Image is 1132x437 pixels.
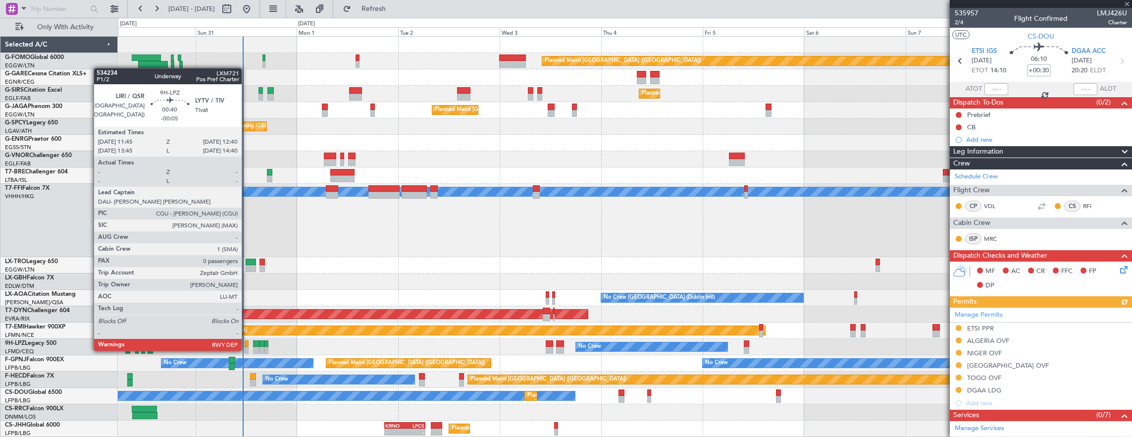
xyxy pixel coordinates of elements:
span: 20:20 [1072,66,1087,76]
div: Sat 6 [804,27,906,36]
a: G-SIRSCitation Excel [5,87,62,93]
a: T7-DYNChallenger 604 [5,308,70,314]
input: Trip Number [30,1,87,16]
span: FP [1089,267,1096,276]
span: LX-TRO [5,259,26,265]
span: Dispatch To-Dos [953,97,1003,109]
span: [DATE] - [DATE] [168,4,215,13]
span: T7-BRE [5,169,25,175]
span: Flight Crew [953,185,990,196]
div: [DATE] [298,20,315,28]
a: DNMM/LOS [5,413,36,421]
a: G-GARECessna Citation XLS+ [5,71,87,77]
span: G-SPCY [5,120,26,126]
button: Refresh [338,1,398,17]
span: (0/2) [1096,97,1111,108]
div: Planned Maint [GEOGRAPHIC_DATA] ([GEOGRAPHIC_DATA]) [470,372,626,387]
div: Add new [966,135,1127,144]
a: F-HECDFalcon 7X [5,373,54,379]
div: Planned Maint [GEOGRAPHIC_DATA] [153,323,247,338]
span: Leg Information [953,146,1003,158]
div: CS [1064,201,1081,212]
div: Sun 7 [906,27,1007,36]
span: G-FOMO [5,55,30,60]
div: Mon 1 [297,27,398,36]
a: LX-TROLegacy 650 [5,259,58,265]
span: ETSI IGS [972,47,997,56]
span: G-GARE [5,71,28,77]
span: Only With Activity [26,24,104,31]
span: LX-GBH [5,275,27,281]
a: G-SPCYLegacy 650 [5,120,58,126]
a: G-FOMOGlobal 6000 [5,55,64,60]
a: LX-GBHFalcon 7X [5,275,54,281]
a: T7-FFIFalcon 7X [5,185,50,191]
a: LFPB/LBG [5,430,31,437]
span: T7-FFI [5,185,22,191]
span: CR [1036,267,1045,276]
span: ETOT [972,66,988,76]
span: CS-JHH [5,422,26,428]
span: Charter [1097,18,1127,27]
a: T7-EMIHawker 900XP [5,324,65,330]
div: [DATE] [120,20,137,28]
div: KRNO [385,423,405,429]
div: Tue 2 [398,27,500,36]
span: Dispatch Checks and Weather [953,250,1047,262]
a: CS-DOUGlobal 6500 [5,389,62,395]
div: CB [967,123,976,131]
a: VDL [984,202,1006,211]
span: G-ENRG [5,136,28,142]
div: Thu 4 [601,27,703,36]
span: LX-AOA [5,291,28,297]
button: Only With Activity [11,19,107,35]
div: Planned Maint [GEOGRAPHIC_DATA] ([GEOGRAPHIC_DATA]) [527,388,683,403]
div: Planned Maint [GEOGRAPHIC_DATA] ([GEOGRAPHIC_DATA]) [435,103,591,117]
span: DP [985,281,994,291]
div: Sat 30 [94,27,196,36]
span: 2/4 [955,18,978,27]
a: EGLF/FAB [5,160,31,167]
span: F-HECD [5,373,27,379]
span: T7-DYN [5,308,27,314]
span: [DATE] [1072,56,1092,66]
a: CS-JHHGlobal 6000 [5,422,60,428]
span: T7-EMI [5,324,24,330]
span: 14:10 [990,66,1006,76]
a: EGGW/LTN [5,266,35,273]
a: EVRA/RIX [5,315,30,323]
span: CS-DOU [1028,31,1054,42]
a: Manage Services [955,424,1004,434]
a: LX-AOACitation Mustang [5,291,76,297]
span: Cabin Crew [953,218,990,229]
span: Services [953,410,979,421]
div: Planned Maint [GEOGRAPHIC_DATA] ([GEOGRAPHIC_DATA]) [642,86,798,101]
a: G-ENRGPraetor 600 [5,136,61,142]
div: Planned Maint [GEOGRAPHIC_DATA] ([GEOGRAPHIC_DATA]) [329,356,485,371]
span: CS-DOU [5,389,28,395]
div: Planned Maint Athens ([PERSON_NAME] Intl) [160,119,274,134]
span: AC [1011,267,1020,276]
span: ATOT [966,84,982,94]
div: No Crew [705,356,728,371]
div: No Crew [GEOGRAPHIC_DATA] (Dublin Intl) [604,290,715,305]
button: UTC [952,30,970,39]
div: Wed 3 [500,27,601,36]
span: ELDT [1090,66,1106,76]
span: FFC [1061,267,1073,276]
div: ISP [965,233,981,244]
span: G-JAGA [5,104,28,109]
a: Schedule Crew [955,172,998,182]
span: 535957 [955,8,978,18]
a: EGNR/CEG [5,78,35,86]
a: EGSS/STN [5,144,31,151]
div: CP [965,201,981,212]
span: MF [985,267,995,276]
span: CS-RRC [5,406,26,412]
a: EGGW/LTN [5,62,35,69]
span: Crew [953,158,970,169]
span: 06:10 [1031,55,1047,64]
a: EGGW/LTN [5,111,35,118]
a: G-VNORChallenger 650 [5,153,72,159]
a: LFPB/LBG [5,381,31,388]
